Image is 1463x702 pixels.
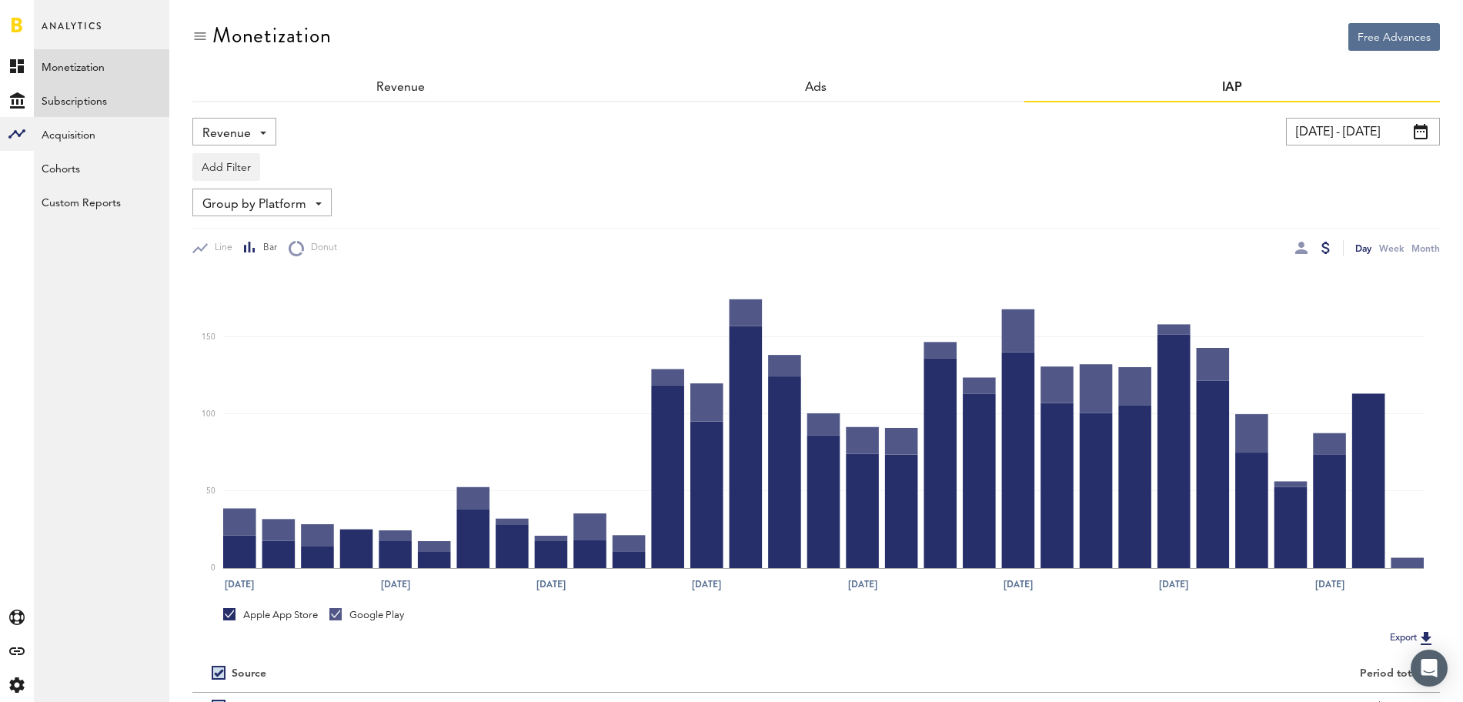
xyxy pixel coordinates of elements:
[31,11,86,25] span: Support
[1222,82,1242,94] a: IAP
[376,82,425,94] a: Revenue
[34,151,169,185] a: Cohorts
[192,153,260,181] button: Add Filter
[202,333,215,341] text: 150
[536,577,566,591] text: [DATE]
[836,667,1421,680] div: Period total
[225,577,254,591] text: [DATE]
[212,23,332,48] div: Monetization
[256,242,277,255] span: Bar
[1348,23,1440,51] button: Free Advances
[1411,650,1448,687] div: Open Intercom Messenger
[692,577,721,591] text: [DATE]
[206,487,215,495] text: 50
[1379,240,1404,256] div: Week
[34,117,169,151] a: Acquisition
[211,564,215,572] text: 0
[42,17,102,49] span: Analytics
[202,121,251,147] span: Revenue
[34,83,169,117] a: Subscriptions
[232,667,266,680] div: Source
[1315,577,1344,591] text: [DATE]
[34,49,169,83] a: Monetization
[1417,629,1435,647] img: Export
[329,608,404,622] div: Google Play
[34,185,169,219] a: Custom Reports
[1355,240,1371,256] div: Day
[805,82,827,94] a: Ads
[848,577,877,591] text: [DATE]
[304,242,337,255] span: Donut
[1411,240,1440,256] div: Month
[223,608,318,622] div: Apple App Store
[1385,628,1440,648] button: Export
[202,410,215,418] text: 100
[208,242,232,255] span: Line
[381,577,410,591] text: [DATE]
[202,192,306,218] span: Group by Platform
[1004,577,1033,591] text: [DATE]
[1159,577,1188,591] text: [DATE]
